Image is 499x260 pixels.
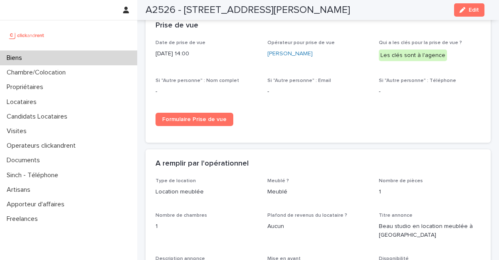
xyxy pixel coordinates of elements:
h2: A remplir par l'opérationnel [156,159,249,168]
p: Locataires [3,98,43,106]
span: Opérateur pour prise de vue [267,40,335,45]
p: 1 [379,188,481,196]
p: - [267,87,369,96]
span: Type de location [156,178,196,183]
p: [DATE] 14:00 [156,50,257,58]
span: Plafond de revenus du locataire ? [267,213,347,218]
p: Documents [3,156,47,164]
p: Biens [3,54,29,62]
p: Location meublée [156,188,257,196]
span: Formulaire Prise de vue [162,116,227,122]
span: Qui a les clés pour la prise de vue ? [379,40,462,45]
p: Visites [3,127,33,135]
span: Titre annonce [379,213,413,218]
p: 1 [156,222,257,231]
button: Edit [454,3,484,17]
p: Artisans [3,186,37,194]
div: Les clés sont à l'agence [379,50,447,62]
span: Si "Autre personne" : Email [267,78,331,83]
span: Si "Autre personne" : Nom complet [156,78,239,83]
a: [PERSON_NAME] [267,50,313,58]
span: Si "Autre personne" : Téléphone [379,78,456,83]
p: Chambre/Colocation [3,69,72,77]
p: Aucun [267,222,369,231]
h2: A2526 - [STREET_ADDRESS][PERSON_NAME] [146,4,350,16]
p: Operateurs clickandrent [3,142,82,150]
p: Freelances [3,215,44,223]
span: Meublé ? [267,178,289,183]
p: Meublé [267,188,369,196]
h2: Prise de vue [156,21,198,30]
p: - [156,87,257,96]
p: Propriétaires [3,83,50,91]
span: Nombre de pièces [379,178,423,183]
p: Apporteur d'affaires [3,201,71,208]
span: Edit [469,7,479,13]
p: - [379,87,481,96]
span: Nombre de chambres [156,213,207,218]
p: Candidats Locataires [3,113,74,121]
p: Sinch - Téléphone [3,171,65,179]
span: Date de prise de vue [156,40,205,45]
p: Beau studio en location meublée à [GEOGRAPHIC_DATA] [379,222,481,240]
a: Formulaire Prise de vue [156,113,233,126]
img: UCB0brd3T0yccxBKYDjQ [7,27,47,44]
